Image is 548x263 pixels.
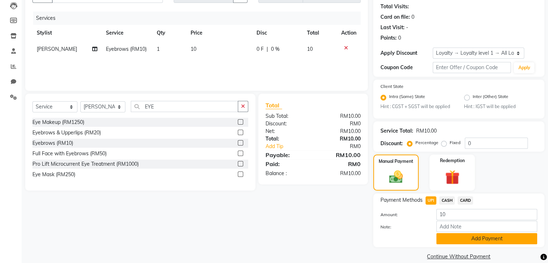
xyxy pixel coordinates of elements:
div: Net: [260,128,313,135]
div: Total: [260,135,313,143]
div: Coupon Code [380,64,433,71]
button: Apply [514,62,534,73]
label: Redemption [440,157,465,164]
span: UPI [426,196,437,205]
div: RM10.00 [416,127,437,135]
label: Percentage [415,139,438,146]
a: Add Tip [260,143,322,150]
span: 0 % [271,45,280,53]
th: Disc [252,25,303,41]
span: CASH [439,196,455,205]
img: _gift.svg [441,168,464,186]
div: RM10.00 [313,135,366,143]
div: Full Face with Eyebrows (RM50) [32,150,107,157]
th: Total [303,25,337,41]
span: Eyebrows (RM10) [106,46,147,52]
label: Manual Payment [379,158,413,165]
th: Price [186,25,252,41]
div: Paid: [260,160,313,168]
div: Apply Discount [380,49,433,57]
span: Total [266,102,282,109]
div: RM0 [313,160,366,168]
span: 0 F [257,45,264,53]
label: Client State [380,83,404,90]
div: RM0 [313,120,366,128]
div: Services [33,12,366,25]
th: Service [102,25,152,41]
div: Points: [380,34,397,42]
button: Add Payment [436,233,537,244]
div: Balance : [260,170,313,177]
label: Inter (Other) State [473,93,508,102]
div: Card on file: [380,13,410,21]
small: Hint : IGST will be applied [464,103,537,110]
input: Enter Offer / Coupon Code [433,62,511,73]
div: RM10.00 [313,170,366,177]
input: Amount [436,209,537,220]
div: Last Visit: [380,24,405,31]
div: - [406,24,408,31]
div: RM10.00 [313,151,366,159]
div: Service Total: [380,127,413,135]
span: [PERSON_NAME] [37,46,77,52]
span: CARD [458,196,473,205]
span: 1 [157,46,160,52]
span: 10 [307,46,313,52]
div: 0 [398,34,401,42]
label: Fixed [450,139,460,146]
div: Eye Makeup (RM1250) [32,119,84,126]
div: Payable: [260,151,313,159]
small: Hint : CGST + SGST will be applied [380,103,454,110]
a: Continue Without Payment [375,253,543,260]
div: Pro Lift Microcurrent Eye Treatment (RM1000) [32,160,139,168]
div: RM10.00 [313,128,366,135]
input: Add Note [436,221,537,232]
span: 10 [191,46,196,52]
input: Search or Scan [131,101,238,112]
label: Note: [375,224,431,230]
th: Qty [152,25,186,41]
div: Discount: [380,140,403,147]
th: Stylist [32,25,102,41]
div: Total Visits: [380,3,409,10]
div: Sub Total: [260,112,313,120]
th: Action [337,25,361,41]
div: 0 [411,13,414,21]
span: | [267,45,268,53]
label: Amount: [375,211,431,218]
label: Intra (Same) State [389,93,425,102]
div: Eyebrows & Upperlips (RM20) [32,129,101,137]
span: Payment Methods [380,196,423,204]
div: Eye Mask (RM250) [32,171,75,178]
div: Eyebrows (RM10) [32,139,73,147]
div: RM10.00 [313,112,366,120]
img: _cash.svg [385,169,407,185]
div: RM0 [322,143,366,150]
div: Discount: [260,120,313,128]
